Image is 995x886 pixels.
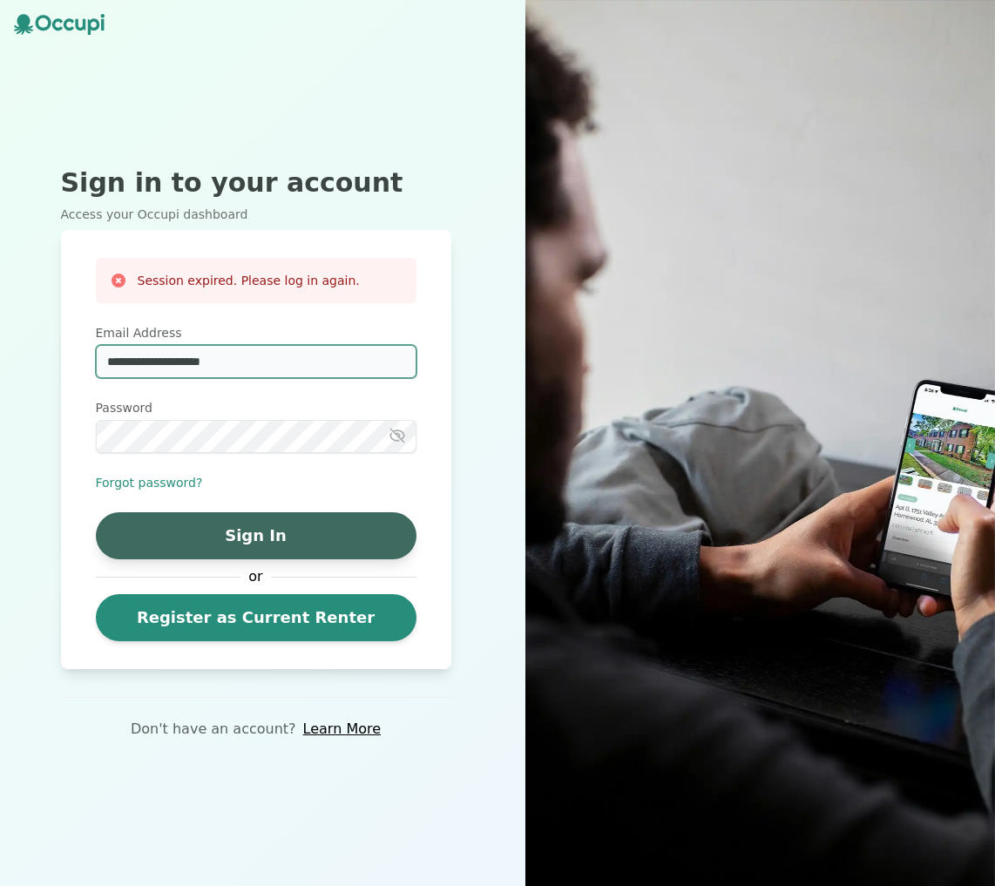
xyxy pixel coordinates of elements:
button: Forgot password? [96,474,203,491]
a: Learn More [303,719,381,740]
button: Sign In [96,512,416,559]
label: Password [96,399,416,416]
p: Don't have an account? [131,719,296,740]
label: Email Address [96,324,416,342]
h2: Sign in to your account [61,167,451,199]
h3: Session expired. Please log in again. [138,272,360,289]
span: or [240,566,272,587]
p: Access your Occupi dashboard [61,206,451,223]
a: Register as Current Renter [96,594,416,641]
